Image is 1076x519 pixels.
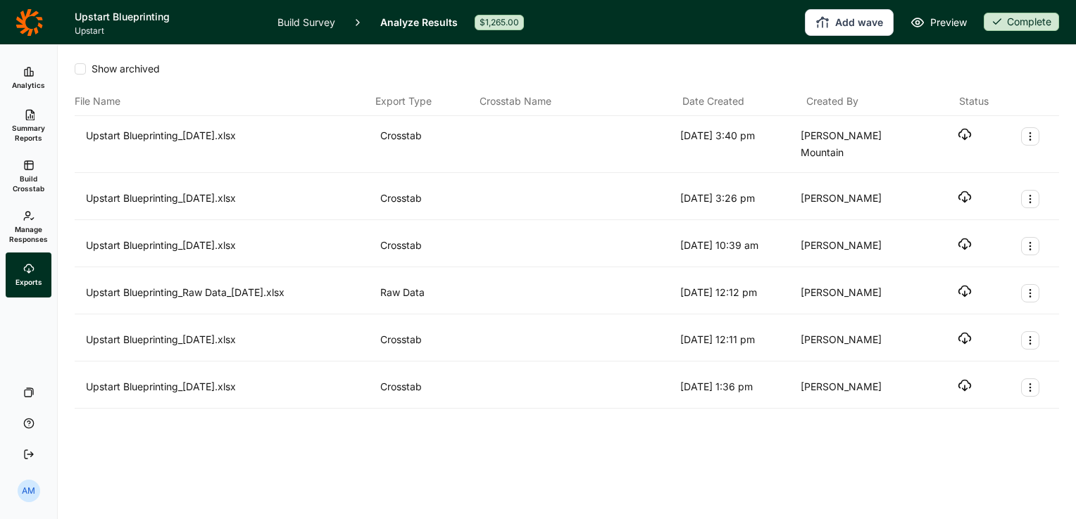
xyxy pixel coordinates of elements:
[801,331,916,350] div: [PERSON_NAME]
[75,8,261,25] h1: Upstart Blueprinting
[958,378,972,392] button: Download file
[680,190,796,208] div: [DATE] 3:26 pm
[806,93,925,110] div: Created By
[1021,378,1039,397] button: Export Actions
[801,237,916,255] div: [PERSON_NAME]
[801,190,916,208] div: [PERSON_NAME]
[475,15,524,30] div: $1,265.00
[958,127,972,141] button: Download file
[380,237,477,255] div: Crosstab
[911,14,967,31] a: Preview
[680,331,796,350] div: [DATE] 12:11 pm
[801,284,916,302] div: [PERSON_NAME]
[6,202,51,252] a: Manage Responses
[984,13,1059,31] div: Complete
[380,190,477,208] div: Crosstab
[6,101,51,151] a: Summary Reports
[86,331,375,350] div: Upstart Blueprinting_[DATE].xlsx
[86,127,375,161] div: Upstart Blueprinting_[DATE].xlsx
[984,13,1059,32] button: Complete
[1021,127,1039,146] button: Export Actions
[15,277,42,287] span: Exports
[380,284,477,302] div: Raw Data
[9,224,48,244] span: Manage Responses
[1021,237,1039,255] button: Export Actions
[86,190,375,208] div: Upstart Blueprinting_[DATE].xlsx
[11,123,46,143] span: Summary Reports
[86,62,160,76] span: Show archived
[801,378,916,397] div: [PERSON_NAME]
[959,93,989,110] div: Status
[86,378,375,397] div: Upstart Blueprinting_[DATE].xlsx
[680,284,796,302] div: [DATE] 12:12 pm
[958,284,972,298] button: Download file
[75,93,370,110] div: File Name
[375,93,474,110] div: Export Type
[11,174,46,193] span: Build Crosstab
[1021,331,1039,350] button: Export Actions
[380,378,477,397] div: Crosstab
[958,190,972,204] button: Download file
[1021,190,1039,208] button: Export Actions
[18,480,40,502] div: AM
[680,378,796,397] div: [DATE] 1:36 pm
[680,237,796,255] div: [DATE] 10:39 am
[380,331,477,350] div: Crosstab
[6,252,51,297] a: Exports
[6,56,51,101] a: Analytics
[1021,284,1039,302] button: Export Actions
[86,284,375,302] div: Upstart Blueprinting_Raw Data_[DATE].xlsx
[12,80,45,90] span: Analytics
[682,93,801,110] div: Date Created
[380,127,477,161] div: Crosstab
[75,25,261,37] span: Upstart
[86,237,375,255] div: Upstart Blueprinting_[DATE].xlsx
[930,14,967,31] span: Preview
[480,93,677,110] div: Crosstab Name
[958,331,972,345] button: Download file
[805,9,894,36] button: Add wave
[801,127,916,161] div: [PERSON_NAME] Mountain
[680,127,796,161] div: [DATE] 3:40 pm
[6,151,51,202] a: Build Crosstab
[958,237,972,251] button: Download file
